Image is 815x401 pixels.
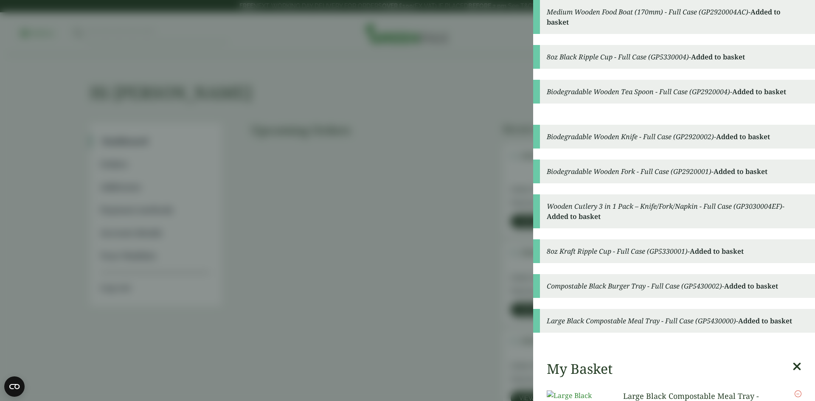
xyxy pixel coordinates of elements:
strong: Added to basket [547,212,601,221]
em: 8oz Black Ripple Cup - Full Case (GP5330004) [547,52,689,62]
strong: Added to basket [691,52,745,62]
em: Biodegradable Wooden Tea Spoon - Full Case (GP2920004) [547,87,730,96]
strong: Added to basket [716,132,770,141]
a: Remove this item [795,390,801,397]
div: - [533,274,815,298]
div: - [533,80,815,104]
em: Wooden Cutlery 3 in 1 Pack – Knife/Fork/Napkin - Full Case (GP3030004EF) [547,202,782,211]
div: - [533,309,815,333]
button: Open CMP widget [4,376,25,397]
em: 8oz Kraft Ripple Cup - Full Case (GP5330001) [547,247,688,256]
em: Biodegradable Wooden Fork - Full Case (GP2920001) [547,167,711,176]
em: Biodegradable Wooden Knife - Full Case (GP2920002) [547,132,714,141]
em: Compostable Black Burger Tray - Full Case (GP5430002) [547,281,722,291]
div: - [533,160,815,183]
em: Medium Wooden Food Boat (170mm) - Full Case (GP2920004AC) [547,7,748,17]
h2: My Basket [547,361,613,377]
div: - [533,194,815,228]
strong: Added to basket [738,316,792,325]
strong: Added to basket [732,87,786,96]
strong: Added to basket [724,281,778,291]
strong: Added to basket [690,247,744,256]
em: Large Black Compostable Meal Tray - Full Case (GP5430000) [547,316,736,325]
div: - [533,125,815,149]
div: - [533,239,815,263]
div: - [533,45,815,69]
strong: Added to basket [714,167,767,176]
